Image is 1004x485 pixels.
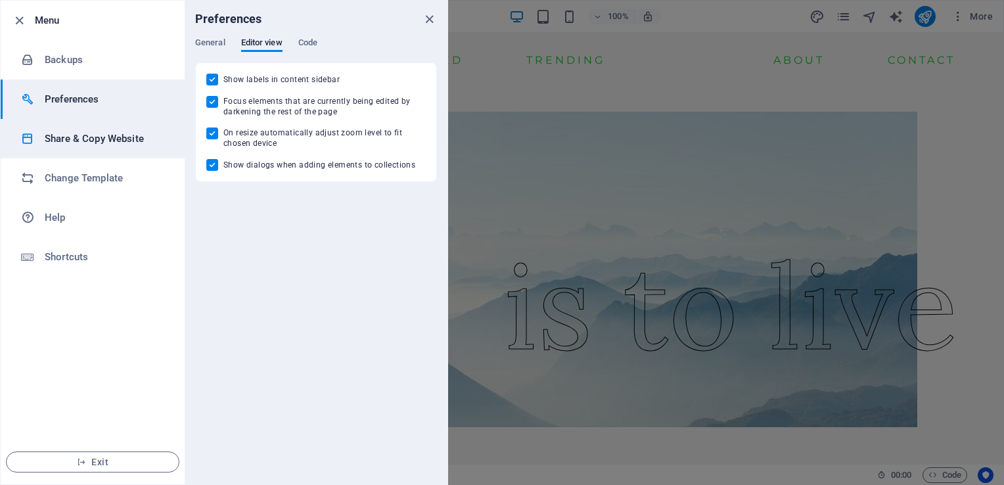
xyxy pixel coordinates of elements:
[45,91,166,107] h6: Preferences
[6,451,179,473] button: Exit
[35,12,174,28] h6: Menu
[195,35,225,53] span: General
[223,96,426,117] span: Focus elements that are currently being edited by darkening the rest of the page
[17,457,168,467] span: Exit
[195,11,262,27] h6: Preferences
[223,127,426,149] span: On resize automatically adjust zoom level to fit chosen device
[195,37,437,62] div: Preferences
[421,11,437,27] button: close
[45,170,166,186] h6: Change Template
[241,35,283,53] span: Editor view
[298,35,317,53] span: Code
[45,52,166,68] h6: Backups
[45,131,166,147] h6: Share & Copy Website
[223,160,415,170] span: Show dialogs when adding elements to collections
[1,198,185,237] a: Help
[223,74,340,85] span: Show labels in content sidebar
[45,249,166,265] h6: Shortcuts
[45,210,166,225] h6: Help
